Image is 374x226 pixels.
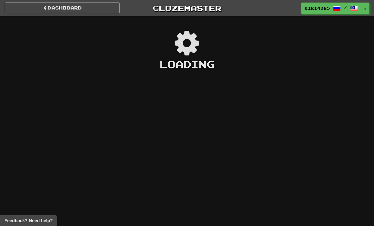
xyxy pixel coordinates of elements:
[4,217,53,224] span: Open feedback widget
[5,3,120,13] a: Dashboard
[305,5,330,11] span: kiki4365
[301,3,361,14] a: kiki4365 /
[129,3,244,14] a: Clozemaster
[344,5,347,10] span: /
